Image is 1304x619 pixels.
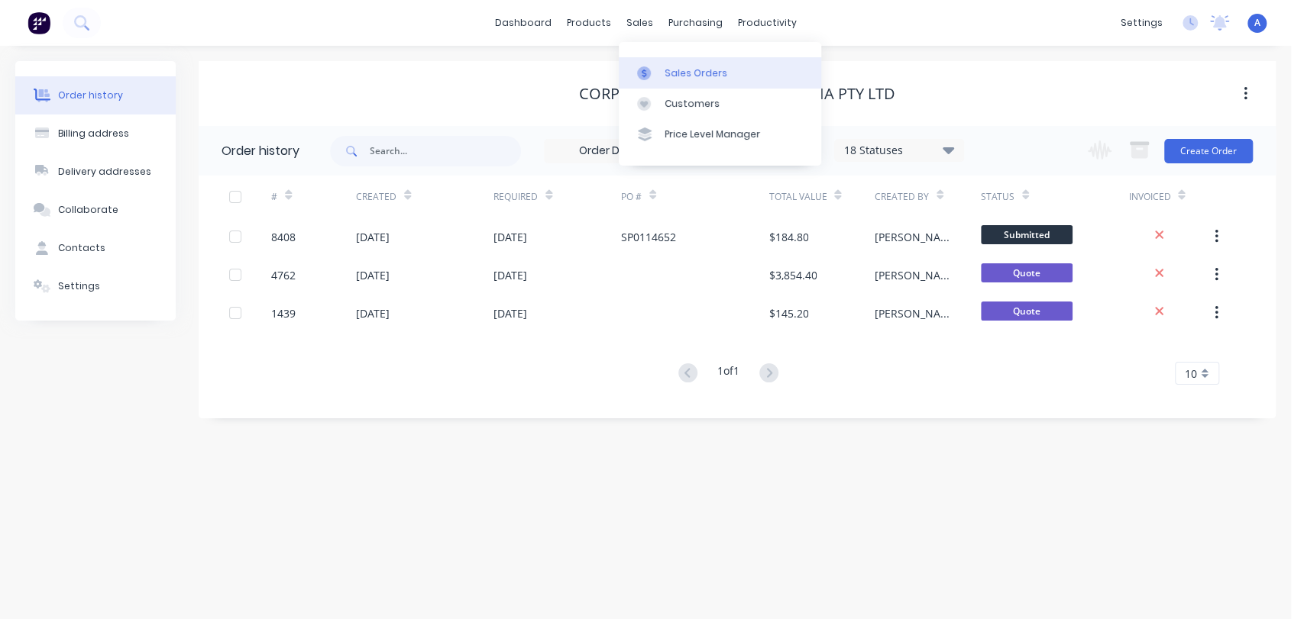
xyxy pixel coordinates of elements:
[356,190,396,204] div: Created
[768,305,808,321] div: $145.20
[356,305,390,321] div: [DATE]
[768,176,875,218] div: Total Value
[875,190,929,204] div: Created By
[271,229,296,245] div: 8408
[1113,11,1170,34] div: settings
[58,241,105,255] div: Contacts
[28,11,50,34] img: Factory
[370,136,521,166] input: Search...
[493,267,527,283] div: [DATE]
[58,89,123,102] div: Order history
[356,229,390,245] div: [DATE]
[768,229,808,245] div: $184.80
[619,11,661,34] div: sales
[981,190,1014,204] div: Status
[1185,366,1197,382] span: 10
[15,153,176,191] button: Delivery addresses
[356,267,390,283] div: [DATE]
[579,85,895,103] div: Corporate Initiatives Australia Pty Ltd
[1254,16,1260,30] span: A
[271,176,356,218] div: #
[271,267,296,283] div: 4762
[730,11,804,34] div: productivity
[665,127,760,141] div: Price Level Manager
[981,176,1129,218] div: Status
[58,165,151,179] div: Delivery addresses
[493,190,538,204] div: Required
[981,225,1073,244] span: Submitted
[661,11,730,34] div: purchasing
[271,190,277,204] div: #
[768,190,827,204] div: Total Value
[665,66,727,80] div: Sales Orders
[15,191,176,229] button: Collaborate
[875,176,981,218] div: Created By
[487,11,559,34] a: dashboard
[981,263,1073,282] span: Quote
[15,114,176,153] button: Billing address
[619,89,821,119] a: Customers
[619,119,821,150] a: Price Level Manager
[875,305,950,321] div: [PERSON_NAME]
[875,267,950,283] div: [PERSON_NAME]
[621,176,769,218] div: PO #
[15,229,176,267] button: Contacts
[15,267,176,305] button: Settings
[981,301,1073,321] span: Quote
[559,11,619,34] div: products
[493,229,527,245] div: [DATE]
[619,57,821,88] a: Sales Orders
[835,142,963,159] div: 18 Statuses
[545,140,673,163] input: Order Date
[222,142,299,160] div: Order history
[58,279,100,293] div: Settings
[15,76,176,114] button: Order history
[621,229,676,245] div: SP0114652
[621,190,642,204] div: PO #
[875,229,950,245] div: [PERSON_NAME]
[768,267,817,283] div: $3,854.40
[1128,190,1170,204] div: Invoiced
[717,363,739,385] div: 1 of 1
[493,176,620,218] div: Required
[271,305,296,321] div: 1439
[58,203,118,217] div: Collaborate
[356,176,493,218] div: Created
[1128,176,1213,218] div: Invoiced
[1164,139,1253,163] button: Create Order
[493,305,527,321] div: [DATE]
[665,97,720,111] div: Customers
[58,127,129,140] div: Billing address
